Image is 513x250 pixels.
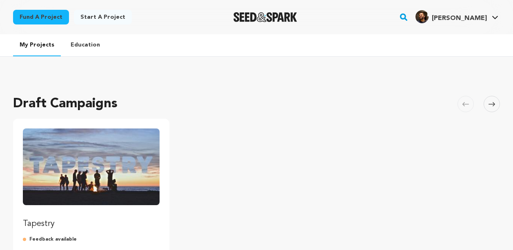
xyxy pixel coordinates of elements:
img: submitted-for-review.svg [23,236,29,243]
h2: Draft Campaigns [13,94,118,114]
a: Start a project [74,10,132,24]
a: Seed&Spark Homepage [233,12,298,22]
div: Stephen M.'s Profile [415,10,487,23]
a: My Projects [13,34,61,56]
p: Tapestry [23,218,160,230]
a: Education [64,34,107,55]
a: Stephen M.'s Profile [414,9,500,23]
img: Seed&Spark Logo Dark Mode [233,12,298,22]
img: 63176b0d495ccc68.jpg [415,10,429,23]
span: [PERSON_NAME] [432,15,487,22]
a: Fund Tapestry [23,128,160,230]
span: Stephen M.'s Profile [414,9,500,26]
p: Feedback available [23,236,160,243]
a: Fund a project [13,10,69,24]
